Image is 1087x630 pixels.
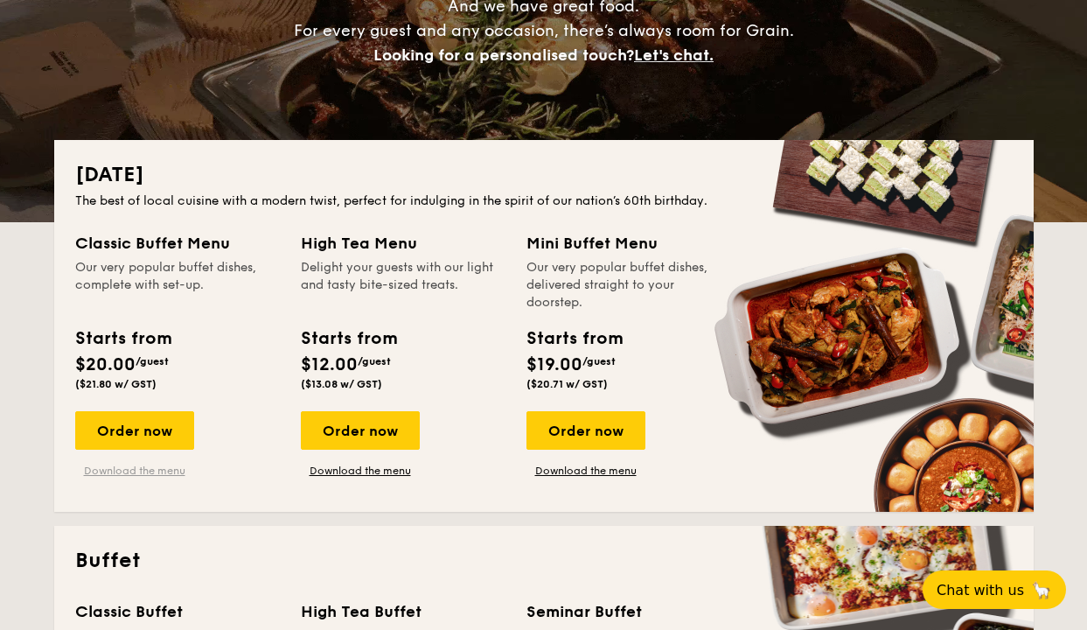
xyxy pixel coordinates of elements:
[301,599,505,624] div: High Tea Buffet
[634,45,714,65] span: Let's chat.
[75,378,157,390] span: ($21.80 w/ GST)
[75,259,280,311] div: Our very popular buffet dishes, complete with set-up.
[526,464,645,478] a: Download the menu
[582,355,616,367] span: /guest
[75,231,280,255] div: Classic Buffet Menu
[526,378,608,390] span: ($20.71 w/ GST)
[301,411,420,450] div: Order now
[526,231,731,255] div: Mini Buffet Menu
[923,570,1066,609] button: Chat with us🦙
[75,411,194,450] div: Order now
[526,259,731,311] div: Our very popular buffet dishes, delivered straight to your doorstep.
[75,161,1013,189] h2: [DATE]
[136,355,169,367] span: /guest
[75,599,280,624] div: Classic Buffet
[75,192,1013,210] div: The best of local cuisine with a modern twist, perfect for indulging in the spirit of our nation’...
[526,354,582,375] span: $19.00
[301,259,505,311] div: Delight your guests with our light and tasty bite-sized treats.
[526,599,731,624] div: Seminar Buffet
[301,378,382,390] span: ($13.08 w/ GST)
[526,411,645,450] div: Order now
[937,582,1024,598] span: Chat with us
[526,325,622,352] div: Starts from
[301,231,505,255] div: High Tea Menu
[301,464,420,478] a: Download the menu
[1031,580,1052,600] span: 🦙
[301,354,358,375] span: $12.00
[75,354,136,375] span: $20.00
[75,547,1013,575] h2: Buffet
[75,464,194,478] a: Download the menu
[301,325,396,352] div: Starts from
[75,325,171,352] div: Starts from
[358,355,391,367] span: /guest
[373,45,634,65] span: Looking for a personalised touch?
